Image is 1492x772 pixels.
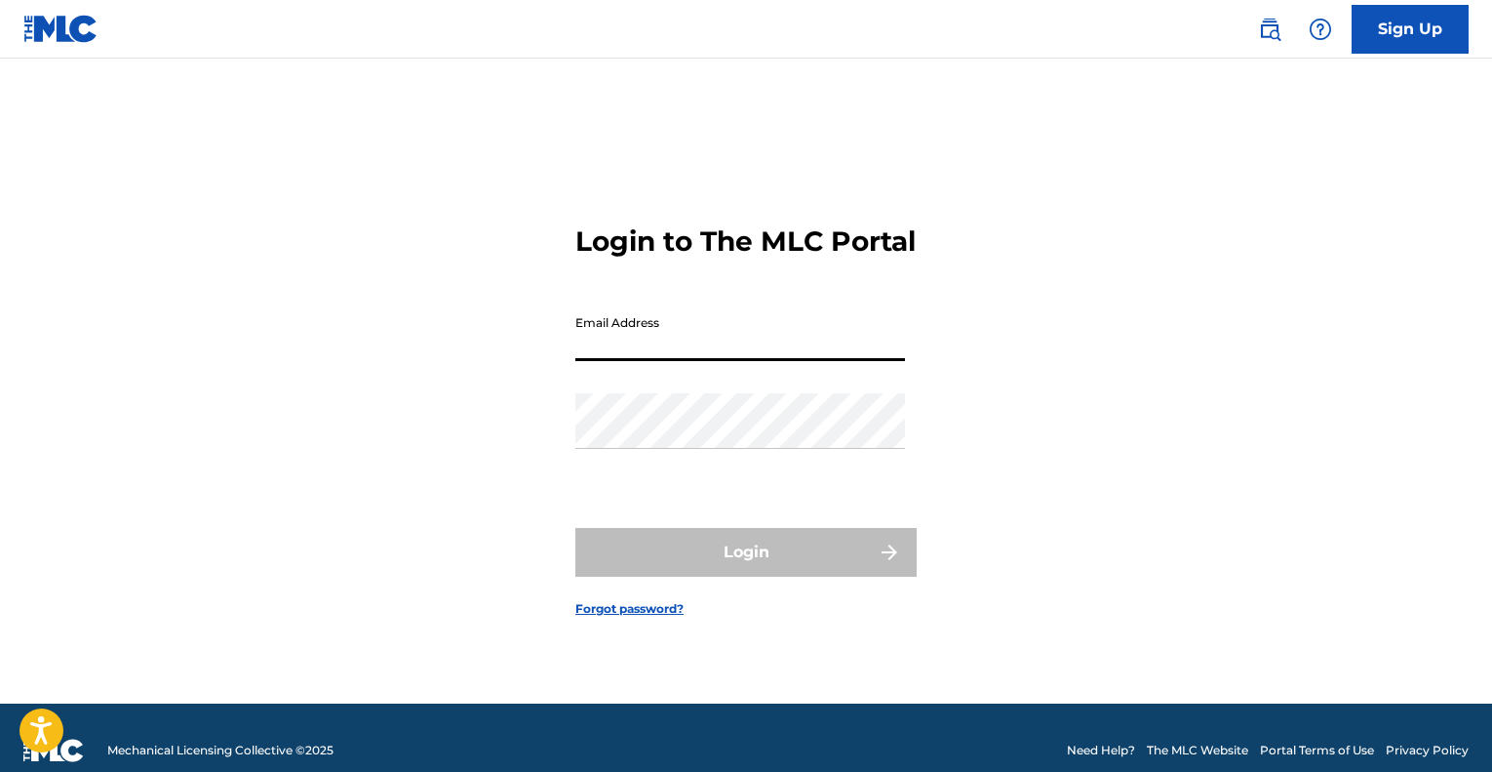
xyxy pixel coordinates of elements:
a: Forgot password? [575,600,684,618]
img: search [1258,18,1281,41]
h3: Login to The MLC Portal [575,224,916,259]
a: Need Help? [1067,742,1135,759]
img: help [1309,18,1332,41]
a: Portal Terms of Use [1260,742,1374,759]
span: Mechanical Licensing Collective © 2025 [107,742,334,759]
a: The MLC Website [1147,742,1248,759]
img: logo [23,739,84,762]
a: Sign Up [1352,5,1469,54]
a: Public Search [1250,10,1289,49]
a: Privacy Policy [1386,742,1469,759]
img: MLC Logo [23,15,98,43]
div: Help [1301,10,1340,49]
